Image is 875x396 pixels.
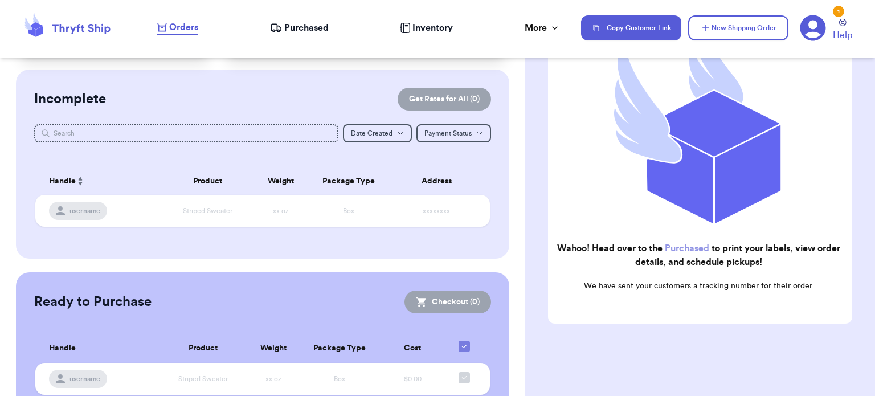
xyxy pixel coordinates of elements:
[404,375,422,382] span: $0.00
[525,21,561,35] div: More
[833,6,844,17] div: 1
[416,124,491,142] button: Payment Status
[183,207,232,214] span: Striped Sweater
[343,124,412,142] button: Date Created
[34,90,106,108] h2: Incomplete
[833,19,852,42] a: Help
[581,15,681,40] button: Copy Customer Link
[557,242,841,269] h2: Wahoo! Head over to the to print your labels, view order details, and schedule pickups!
[273,207,289,214] span: xx oz
[800,15,826,41] a: 1
[390,168,490,195] th: Address
[247,334,300,363] th: Weight
[178,375,228,382] span: Striped Sweater
[351,130,392,137] span: Date Created
[159,334,247,363] th: Product
[665,244,709,253] a: Purchased
[412,21,453,35] span: Inventory
[284,21,329,35] span: Purchased
[404,291,491,313] button: Checkout (0)
[400,21,453,35] a: Inventory
[162,168,253,195] th: Product
[253,168,308,195] th: Weight
[379,334,445,363] th: Cost
[49,342,76,354] span: Handle
[557,280,841,292] p: We have sent your customers a tracking number for their order.
[69,374,100,383] span: username
[398,88,491,111] button: Get Rates for All (0)
[169,21,198,34] span: Orders
[334,375,345,382] span: Box
[34,293,152,311] h2: Ready to Purchase
[157,21,198,35] a: Orders
[49,175,76,187] span: Handle
[833,28,852,42] span: Help
[34,124,338,142] input: Search
[424,130,472,137] span: Payment Status
[300,334,380,363] th: Package Type
[265,375,281,382] span: xx oz
[308,168,390,195] th: Package Type
[423,207,450,214] span: xxxxxxxx
[688,15,788,40] button: New Shipping Order
[76,174,85,188] button: Sort ascending
[343,207,354,214] span: Box
[270,21,329,35] a: Purchased
[69,206,100,215] span: username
